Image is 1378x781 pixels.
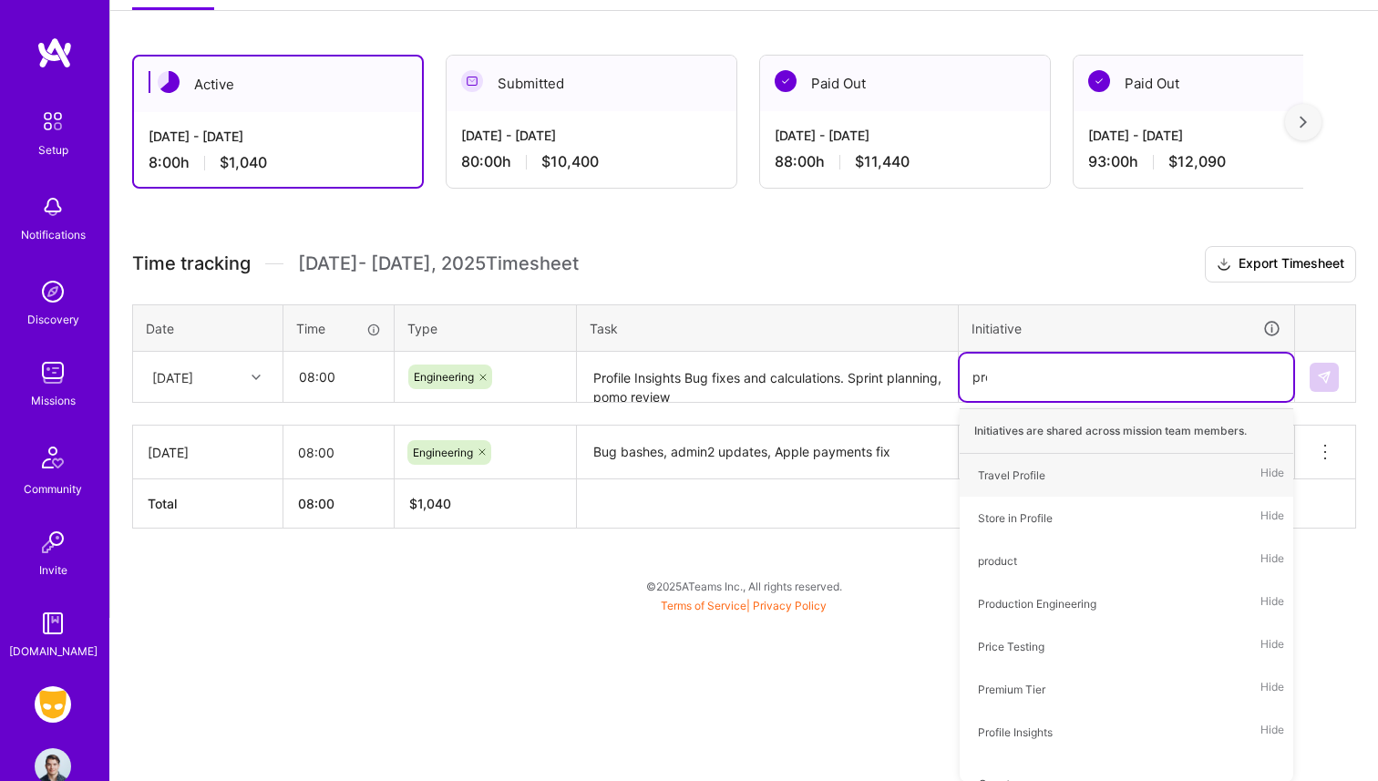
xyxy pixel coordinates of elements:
img: Grindr: Mobile + BE + Cloud [35,686,71,723]
textarea: Bug bashes, admin2 updates, Apple payments fix [579,427,956,478]
th: 08:00 [283,479,395,529]
span: $1,040 [220,153,267,172]
div: Paid Out [1074,56,1363,111]
input: HH:MM [283,428,394,477]
div: Submitted [447,56,736,111]
div: [DATE] - [DATE] [1088,126,1349,145]
span: Hide [1260,677,1284,702]
span: [DATE] - [DATE] , 2025 Timesheet [298,252,579,275]
div: Notifications [21,225,86,244]
div: Production Engineering [978,594,1096,613]
a: Grindr: Mobile + BE + Cloud [30,686,76,723]
div: Discovery [27,310,79,329]
span: Hide [1260,720,1284,745]
img: Submit [1317,370,1332,385]
img: guide book [35,605,71,642]
span: Hide [1260,591,1284,616]
span: Hide [1260,506,1284,530]
div: Time [296,319,381,338]
div: 93:00 h [1088,152,1349,171]
a: Terms of Service [661,599,746,612]
img: discovery [35,273,71,310]
i: icon Chevron [252,373,261,382]
div: [DATE] [152,367,193,386]
div: Setup [38,140,68,159]
th: Total [133,479,283,529]
textarea: Profile Insights Bug fixes and calculations. Sprint planning, pomo review [579,354,956,402]
div: product [978,551,1017,570]
img: Paid Out [1088,70,1110,92]
th: Date [133,304,283,352]
div: 8:00 h [149,153,407,172]
div: Price Testing [978,637,1044,656]
span: Time tracking [132,252,251,275]
div: [DATE] [148,443,268,462]
div: [DATE] - [DATE] [149,127,407,146]
div: Premium Tier [978,680,1045,699]
a: Privacy Policy [753,599,827,612]
img: setup [34,102,72,140]
div: Profile Insights [978,723,1053,742]
div: 88:00 h [775,152,1035,171]
img: right [1300,116,1307,128]
span: $12,090 [1168,152,1226,171]
i: icon Download [1217,255,1231,274]
span: Engineering [413,446,473,459]
span: Hide [1260,549,1284,573]
div: Initiative [972,318,1281,339]
div: Store in Profile [978,509,1053,528]
img: Community [31,436,75,479]
span: $ 1,040 [409,496,451,511]
div: [DATE] - [DATE] [775,126,1035,145]
div: [DOMAIN_NAME] [9,642,98,661]
th: Type [395,304,577,352]
div: Paid Out [760,56,1050,111]
input: HH:MM [284,353,393,401]
div: Community [24,479,82,498]
th: Task [577,304,959,352]
img: Paid Out [775,70,797,92]
div: Initiatives are shared across mission team members. [960,408,1293,454]
div: [DATE] - [DATE] [461,126,722,145]
div: Travel Profile [978,466,1045,485]
div: Missions [31,391,76,410]
span: Hide [1260,463,1284,488]
img: teamwork [35,355,71,391]
div: 80:00 h [461,152,722,171]
span: | [661,599,827,612]
img: logo [36,36,73,69]
img: Submitted [461,70,483,92]
img: Active [158,71,180,93]
div: Invite [39,560,67,580]
span: $10,400 [541,152,599,171]
button: Export Timesheet [1205,246,1356,283]
span: Engineering [414,370,474,384]
span: $11,440 [855,152,910,171]
div: Active [134,57,422,112]
div: © 2025 ATeams Inc., All rights reserved. [109,563,1378,609]
span: Hide [1260,634,1284,659]
img: Invite [35,524,71,560]
img: bell [35,189,71,225]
